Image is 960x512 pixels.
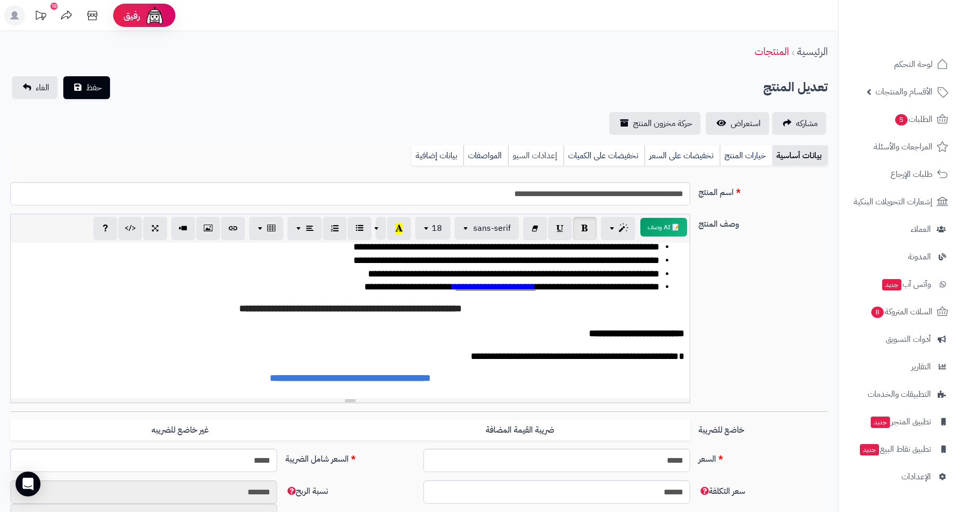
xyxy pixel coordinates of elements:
a: المنتجات [755,44,789,59]
span: السلات المتروكة [870,305,932,319]
button: sans-serif [455,217,519,240]
a: بيانات أساسية [772,145,828,166]
a: تحديثات المنصة [28,5,53,29]
label: السعر شامل الضريبة [281,449,419,465]
a: تطبيق نقاط البيعجديد [845,437,954,462]
span: التقارير [911,359,931,374]
div: Open Intercom Messenger [16,472,40,496]
span: المدونة [908,250,931,264]
span: رفيق [124,9,140,22]
span: طلبات الإرجاع [890,167,932,182]
a: الرئيسية [797,44,828,59]
a: أدوات التسويق [845,327,954,352]
a: تطبيق المتجرجديد [845,409,954,434]
a: تخفيضات على السعر [644,145,720,166]
span: العملاء [911,222,931,237]
span: حركة مخزون المنتج [633,117,692,130]
a: الطلبات5 [845,107,954,132]
span: الإعدادات [901,469,931,484]
label: اسم المنتج [694,182,832,199]
div: 10 [50,3,58,10]
span: جديد [871,417,890,428]
a: المدونة [845,244,954,269]
img: ai-face.png [144,5,165,26]
span: تطبيق نقاط البيع [859,442,931,456]
label: ضريبة القيمة المضافة [350,420,690,441]
a: طلبات الإرجاع [845,162,954,187]
a: المواصفات [463,145,508,166]
span: الطلبات [894,112,932,127]
label: غير خاضع للضريبه [10,420,350,441]
a: إعدادات السيو [508,145,564,166]
span: 18 [432,222,442,234]
a: بيانات إضافية [412,145,463,166]
label: السعر [694,449,832,465]
h2: تعديل المنتج [763,77,828,98]
span: لوحة التحكم [894,57,932,72]
span: تطبيق المتجر [870,414,931,429]
span: التطبيقات والخدمات [868,387,931,402]
a: مشاركه [772,112,826,135]
a: التطبيقات والخدمات [845,382,954,407]
span: جديد [860,444,879,455]
button: 18 [415,217,450,240]
span: أدوات التسويق [886,332,931,347]
a: وآتس آبجديد [845,272,954,297]
a: خيارات المنتج [720,145,772,166]
a: تخفيضات على الكميات [564,145,644,166]
label: وصف المنتج [694,214,832,230]
button: حفظ [63,76,110,99]
a: السلات المتروكة8 [845,299,954,324]
a: التقارير [845,354,954,379]
span: 8 [871,307,884,318]
span: جديد [882,279,901,290]
button: 📝 AI وصف [640,218,687,237]
a: العملاء [845,217,954,242]
a: إشعارات التحويلات البنكية [845,189,954,214]
span: استعراض [731,117,761,130]
span: الغاء [36,81,49,94]
span: حفظ [86,81,102,94]
a: استعراض [706,112,769,135]
a: المراجعات والأسئلة [845,134,954,159]
span: المراجعات والأسئلة [874,140,932,154]
a: لوحة التحكم [845,52,954,77]
a: حركة مخزون المنتج [609,112,701,135]
label: خاضع للضريبة [694,420,832,436]
span: إشعارات التحويلات البنكية [854,195,932,209]
span: نسبة الربح [285,485,328,497]
span: وآتس آب [881,277,931,292]
span: الأقسام والمنتجات [875,85,932,99]
a: الإعدادات [845,464,954,489]
span: 5 [895,114,908,126]
span: sans-serif [473,222,511,234]
span: سعر التكلفة [698,485,745,497]
a: الغاء [12,76,58,99]
span: مشاركه [796,117,818,130]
